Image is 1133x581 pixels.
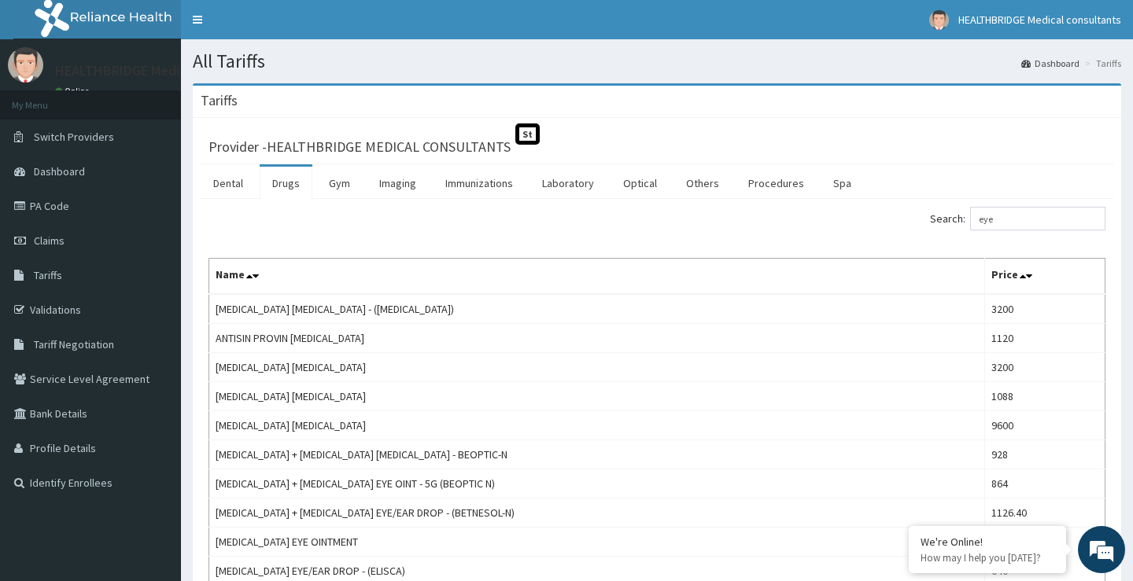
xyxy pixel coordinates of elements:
[316,167,363,200] a: Gym
[611,167,670,200] a: Optical
[209,440,985,469] td: [MEDICAL_DATA] + [MEDICAL_DATA] [MEDICAL_DATA] - BEOPTIC-N
[34,164,85,178] span: Dashboard
[515,123,540,145] span: St
[209,411,985,440] td: [MEDICAL_DATA] [MEDICAL_DATA]
[34,268,62,282] span: Tariffs
[209,469,985,498] td: [MEDICAL_DATA] + [MEDICAL_DATA] EYE OINT - 5G (BEOPTIC N)
[985,440,1105,469] td: 928
[209,498,985,528] td: [MEDICAL_DATA] + [MEDICAL_DATA] EYE/EAR DROP - (BETNESOL-N)
[985,353,1105,382] td: 3200
[55,86,93,97] a: Online
[209,382,985,411] td: [MEDICAL_DATA] [MEDICAL_DATA]
[201,94,238,108] h3: Tariffs
[1021,57,1079,70] a: Dashboard
[970,207,1105,230] input: Search:
[367,167,429,200] a: Imaging
[209,140,511,154] h3: Provider - HEALTHBRIDGE MEDICAL CONSULTANTS
[985,324,1105,353] td: 1120
[82,88,264,108] div: Chat with us now
[55,64,275,78] p: HEALTHBRIDGE Medical consultants
[8,402,300,457] textarea: Type your message and hit 'Enter'
[258,8,296,46] div: Minimize live chat window
[29,79,64,118] img: d_794563401_company_1708531726252_794563401
[985,259,1105,295] th: Price
[985,411,1105,440] td: 9600
[34,337,114,351] span: Tariff Negotiation
[821,167,864,200] a: Spa
[929,10,949,30] img: User Image
[674,167,732,200] a: Others
[736,167,817,200] a: Procedures
[985,294,1105,324] td: 3200
[260,167,312,200] a: Drugs
[921,535,1054,549] div: We're Online!
[209,324,985,353] td: ANTISIN PROVIN [MEDICAL_DATA]
[985,382,1105,411] td: 1088
[930,207,1105,230] label: Search:
[209,294,985,324] td: [MEDICAL_DATA] [MEDICAL_DATA] - ([MEDICAL_DATA])
[209,528,985,557] td: [MEDICAL_DATA] EYE OINTMENT
[201,167,256,200] a: Dental
[34,130,114,144] span: Switch Providers
[985,498,1105,528] td: 1126.40
[530,167,607,200] a: Laboratory
[433,167,526,200] a: Immunizations
[1081,57,1121,70] li: Tariffs
[209,353,985,382] td: [MEDICAL_DATA] [MEDICAL_DATA]
[8,47,43,83] img: User Image
[91,184,217,343] span: We're online!
[209,259,985,295] th: Name
[193,51,1121,72] h1: All Tariffs
[34,234,65,248] span: Claims
[921,551,1054,564] p: How may I help you today?
[985,469,1105,498] td: 864
[958,13,1121,27] span: HEALTHBRIDGE Medical consultants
